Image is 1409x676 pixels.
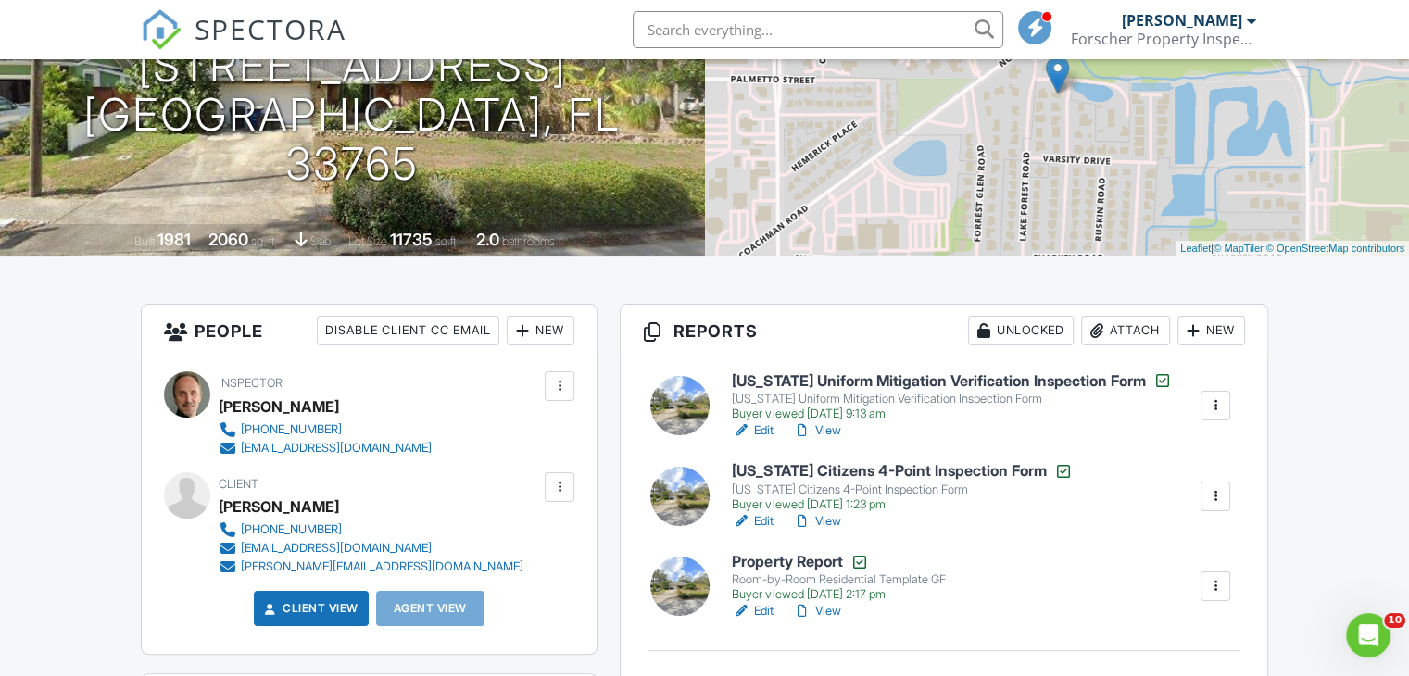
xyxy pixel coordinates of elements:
[476,230,499,249] div: 2.0
[348,234,387,248] span: Lot Size
[241,541,432,556] div: [EMAIL_ADDRESS][DOMAIN_NAME]
[507,316,574,345] div: New
[241,422,342,437] div: [PHONE_NUMBER]
[732,371,1171,390] h6: [US_STATE] Uniform Mitigation Verification Inspection Form
[732,497,1072,512] div: Buyer viewed [DATE] 1:23 pm
[732,462,1072,481] h6: [US_STATE] Citizens 4-Point Inspection Form
[1266,243,1404,254] a: © OpenStreetMap contributors
[732,371,1171,421] a: [US_STATE] Uniform Mitigation Verification Inspection Form [US_STATE] Uniform Mitigation Verifica...
[241,522,342,537] div: [PHONE_NUMBER]
[792,421,840,440] a: View
[1346,613,1390,657] iframe: Intercom live chat
[390,230,433,249] div: 11735
[142,305,597,357] h3: People
[732,462,1072,512] a: [US_STATE] Citizens 4-Point Inspection Form [US_STATE] Citizens 4-Point Inspection Form Buyer vie...
[732,392,1171,407] div: [US_STATE] Uniform Mitigation Verification Inspection Form
[732,512,774,531] a: Edit
[792,512,840,531] a: View
[1122,11,1242,30] div: [PERSON_NAME]
[219,539,523,557] a: [EMAIL_ADDRESS][DOMAIN_NAME]
[1180,243,1211,254] a: Leaflet
[968,316,1074,345] div: Unlocked
[1176,241,1409,257] div: |
[219,477,258,491] span: Client
[732,553,945,603] a: Property Report Room-by-Room Residential Template GF Buyer viewed [DATE] 2:17 pm
[633,11,1003,48] input: Search everything...
[732,407,1171,421] div: Buyer viewed [DATE] 9:13 am
[219,393,339,420] div: [PERSON_NAME]
[732,553,945,571] h6: Property Report
[219,376,283,390] span: Inspector
[1081,316,1170,345] div: Attach
[792,602,840,620] a: View
[219,439,432,457] a: [EMAIL_ADDRESS][DOMAIN_NAME]
[141,9,182,50] img: The Best Home Inspection Software - Spectora
[1071,30,1256,48] div: Forscher Property Inspections
[732,421,774,440] a: Edit
[1214,243,1264,254] a: © MapTiler
[195,9,346,48] span: SPECTORA
[241,441,432,456] div: [EMAIL_ADDRESS][DOMAIN_NAME]
[621,305,1267,357] h3: Reports
[251,234,277,248] span: sq. ft.
[732,482,1072,497] div: [US_STATE] Citizens 4-Point Inspection Form
[317,316,499,345] div: Disable Client CC Email
[435,234,459,248] span: sq.ft.
[260,599,359,618] a: Client View
[157,230,191,249] div: 1981
[1384,613,1405,628] span: 10
[502,234,555,248] span: bathrooms
[219,420,432,439] a: [PHONE_NUMBER]
[208,230,248,249] div: 2060
[30,42,675,188] h1: [STREET_ADDRESS] [GEOGRAPHIC_DATA], FL 33765
[219,520,523,539] a: [PHONE_NUMBER]
[241,559,523,574] div: [PERSON_NAME][EMAIL_ADDRESS][DOMAIN_NAME]
[141,25,346,64] a: SPECTORA
[219,493,339,520] div: [PERSON_NAME]
[732,572,945,587] div: Room-by-Room Residential Template GF
[134,234,155,248] span: Built
[219,557,523,576] a: [PERSON_NAME][EMAIL_ADDRESS][DOMAIN_NAME]
[732,602,774,620] a: Edit
[1177,316,1245,345] div: New
[732,587,945,602] div: Buyer viewed [DATE] 2:17 pm
[310,234,331,248] span: slab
